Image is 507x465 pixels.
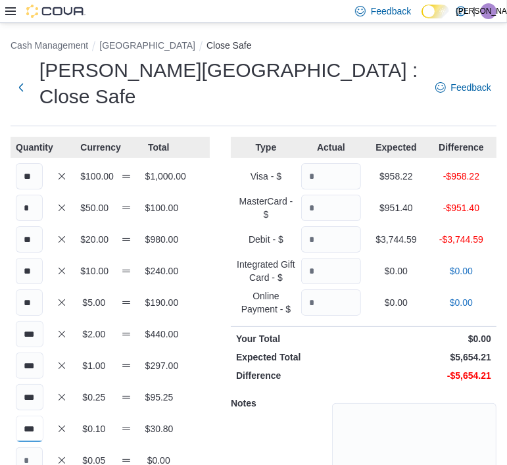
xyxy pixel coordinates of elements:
[371,5,411,18] span: Feedback
[80,296,107,309] p: $5.00
[431,201,491,214] p: -$951.40
[481,3,496,19] div: James Owomero
[145,296,172,309] p: $190.00
[16,416,43,442] input: Quantity
[451,81,491,94] span: Feedback
[366,369,491,382] p: -$5,654.21
[366,233,426,246] p: $3,744.59
[366,170,426,183] p: $958.22
[206,40,251,51] button: Close Safe
[99,40,195,51] button: [GEOGRAPHIC_DATA]
[366,141,426,154] p: Expected
[80,328,107,341] p: $2.00
[16,226,43,253] input: Quantity
[431,264,491,278] p: $0.00
[145,391,172,404] p: $95.25
[80,170,107,183] p: $100.00
[16,353,43,379] input: Quantity
[431,170,491,183] p: -$958.22
[301,258,361,284] input: Quantity
[366,332,491,345] p: $0.00
[236,141,296,154] p: Type
[39,57,422,110] h1: [PERSON_NAME][GEOGRAPHIC_DATA] : Close Safe
[145,422,172,435] p: $30.80
[430,74,496,101] a: Feedback
[236,195,296,221] p: MasterCard - $
[16,289,43,316] input: Quantity
[236,170,296,183] p: Visa - $
[366,264,426,278] p: $0.00
[236,351,361,364] p: Expected Total
[301,163,361,189] input: Quantity
[236,233,296,246] p: Debit - $
[431,233,491,246] p: -$3,744.59
[145,141,172,154] p: Total
[145,359,172,372] p: $297.00
[301,141,361,154] p: Actual
[422,5,449,18] input: Dark Mode
[366,201,426,214] p: $951.40
[366,351,491,364] p: $5,654.21
[145,233,172,246] p: $980.00
[16,141,43,154] p: Quantity
[145,170,172,183] p: $1,000.00
[80,391,107,404] p: $0.25
[236,258,296,284] p: Integrated Gift Card - $
[11,74,32,101] button: Next
[16,195,43,221] input: Quantity
[366,296,426,309] p: $0.00
[80,201,107,214] p: $50.00
[236,289,296,316] p: Online Payment - $
[301,226,361,253] input: Quantity
[145,328,172,341] p: $440.00
[431,296,491,309] p: $0.00
[301,195,361,221] input: Quantity
[422,18,422,19] span: Dark Mode
[80,359,107,372] p: $1.00
[301,289,361,316] input: Quantity
[16,163,43,189] input: Quantity
[16,321,43,347] input: Quantity
[80,264,107,278] p: $10.00
[145,201,172,214] p: $100.00
[11,40,88,51] button: Cash Management
[80,141,107,154] p: Currency
[231,390,329,416] h5: Notes
[431,141,491,154] p: Difference
[16,258,43,284] input: Quantity
[80,233,107,246] p: $20.00
[145,264,172,278] p: $240.00
[11,39,496,55] nav: An example of EuiBreadcrumbs
[26,5,85,18] img: Cova
[236,332,361,345] p: Your Total
[236,369,361,382] p: Difference
[16,384,43,410] input: Quantity
[80,422,107,435] p: $0.10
